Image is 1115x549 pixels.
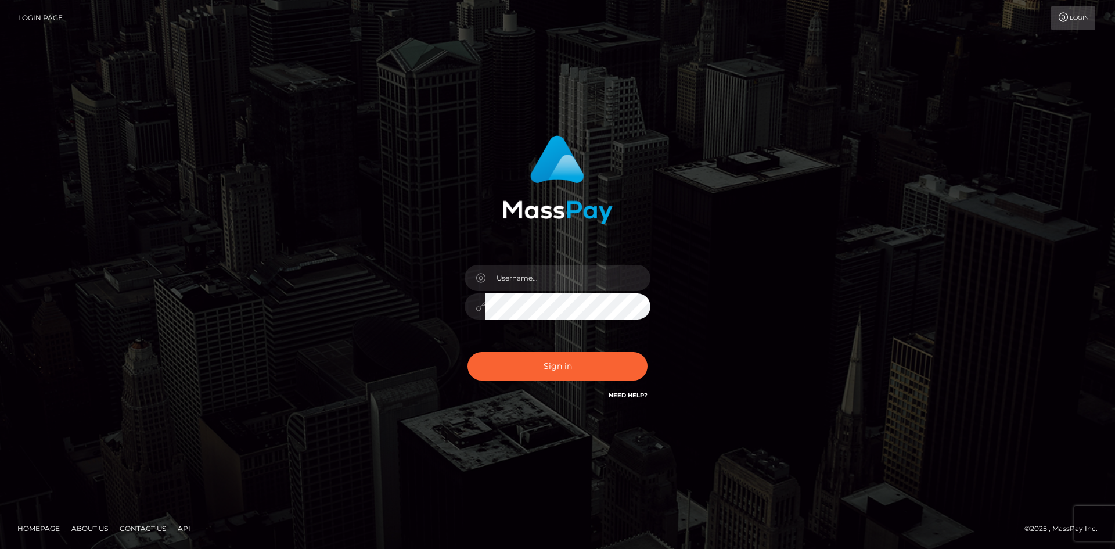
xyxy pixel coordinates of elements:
div: © 2025 , MassPay Inc. [1024,522,1106,535]
img: MassPay Login [502,135,613,224]
a: API [173,519,195,537]
a: Homepage [13,519,64,537]
a: Login [1051,6,1095,30]
a: Need Help? [609,392,648,399]
a: Contact Us [115,519,171,537]
a: Login Page [18,6,63,30]
button: Sign in [467,352,648,381]
a: About Us [67,519,113,537]
input: Username... [485,265,650,291]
